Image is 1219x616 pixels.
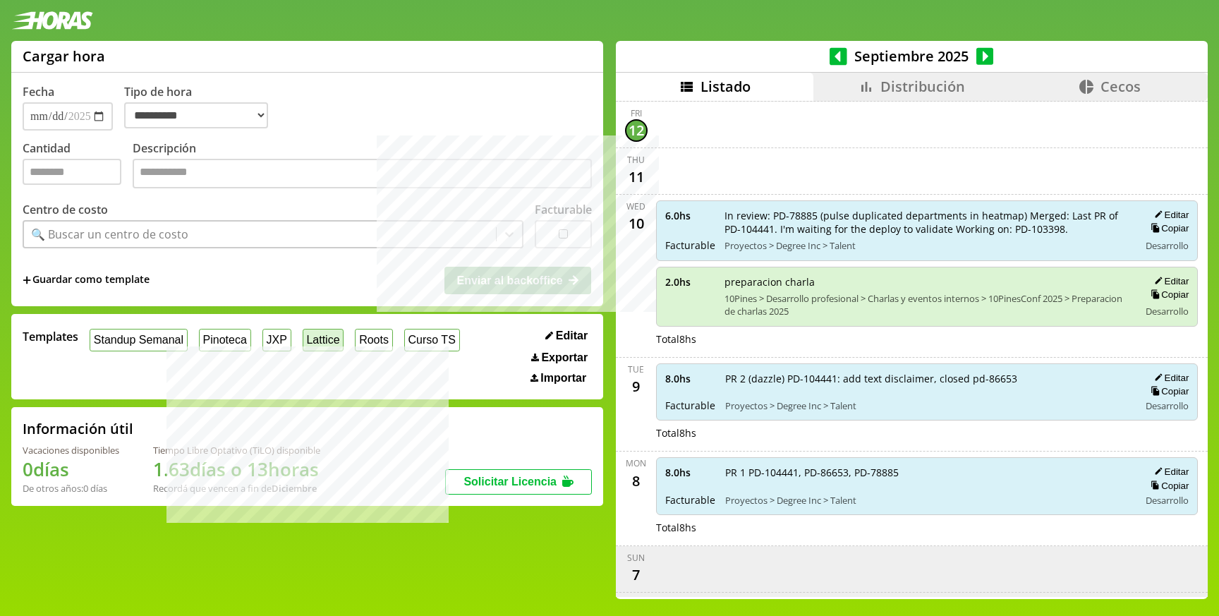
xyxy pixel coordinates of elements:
[272,482,317,495] b: Diciembre
[1150,466,1189,478] button: Editar
[1150,275,1189,287] button: Editar
[23,419,133,438] h2: Información útil
[656,426,1199,440] div: Total 8 hs
[541,329,592,343] button: Editar
[153,482,320,495] div: Recordá que vencen a fin de
[626,457,646,469] div: Mon
[665,238,715,252] span: Facturable
[724,239,1130,252] span: Proyectos > Degree Inc > Talent
[23,159,121,185] input: Cantidad
[1100,77,1141,96] span: Cecos
[535,202,592,217] label: Facturable
[23,47,105,66] h1: Cargar hora
[665,372,715,385] span: 8.0 hs
[355,329,392,351] button: Roots
[1150,372,1189,384] button: Editar
[23,444,119,457] div: Vacaciones disponibles
[541,351,588,364] span: Exportar
[665,493,715,507] span: Facturable
[627,552,645,564] div: Sun
[656,521,1199,534] div: Total 8 hs
[527,351,592,365] button: Exportar
[625,564,648,586] div: 7
[199,329,251,351] button: Pinoteca
[153,457,320,482] h1: 1.63 días o 13 horas
[133,140,592,192] label: Descripción
[724,292,1130,318] span: 10Pines > Desarrollo profesional > Charlas y eventos internos > 10PinesConf 2025 > Preparacion de...
[665,209,715,222] span: 6.0 hs
[23,84,54,99] label: Fecha
[626,200,645,212] div: Wed
[23,272,31,288] span: +
[627,154,645,166] div: Thu
[625,166,648,188] div: 11
[1146,239,1189,252] span: Desarrollo
[625,212,648,235] div: 10
[665,399,715,412] span: Facturable
[124,102,268,128] select: Tipo de hora
[262,329,291,351] button: JXP
[1146,222,1189,234] button: Copiar
[445,469,592,495] button: Solicitar Licencia
[665,466,715,479] span: 8.0 hs
[724,209,1130,236] span: In review: PD-78885 (pulse duplicated departments in heatmap) Merged: Last PR of PD-104441. I'm w...
[1146,494,1189,507] span: Desarrollo
[556,330,588,342] span: Editar
[23,202,108,217] label: Centro de costo
[725,372,1130,385] span: PR 2 (dazzle) PD-104441: add text disclaimer, closed pd-86653
[701,77,751,96] span: Listado
[90,329,188,351] button: Standup Semanal
[1146,480,1189,492] button: Copiar
[463,476,557,488] span: Solicitar Licencia
[124,84,279,131] label: Tipo de hora
[616,101,1208,597] div: scrollable content
[153,444,320,457] div: Tiempo Libre Optativo (TiLO) disponible
[880,77,965,96] span: Distribución
[725,494,1130,507] span: Proyectos > Degree Inc > Talent
[656,332,1199,346] div: Total 8 hs
[23,272,150,288] span: +Guardar como template
[1146,399,1189,412] span: Desarrollo
[631,107,642,119] div: Fri
[625,119,648,142] div: 12
[725,399,1130,412] span: Proyectos > Degree Inc > Talent
[1150,209,1189,221] button: Editar
[1146,289,1189,301] button: Copiar
[303,329,344,351] button: Lattice
[625,375,648,398] div: 9
[1146,385,1189,397] button: Copiar
[404,329,460,351] button: Curso TS
[23,457,119,482] h1: 0 días
[665,275,715,289] span: 2.0 hs
[23,482,119,495] div: De otros años: 0 días
[724,275,1130,289] span: preparacion charla
[625,469,648,492] div: 8
[11,11,93,30] img: logotipo
[23,140,133,192] label: Cantidad
[133,159,592,188] textarea: Descripción
[847,47,976,66] span: Septiembre 2025
[628,363,644,375] div: Tue
[31,227,188,242] div: 🔍 Buscar un centro de costo
[23,329,78,344] span: Templates
[540,372,586,385] span: Importar
[725,466,1130,479] span: PR 1 PD-104441, PD-86653, PD-78885
[1146,305,1189,318] span: Desarrollo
